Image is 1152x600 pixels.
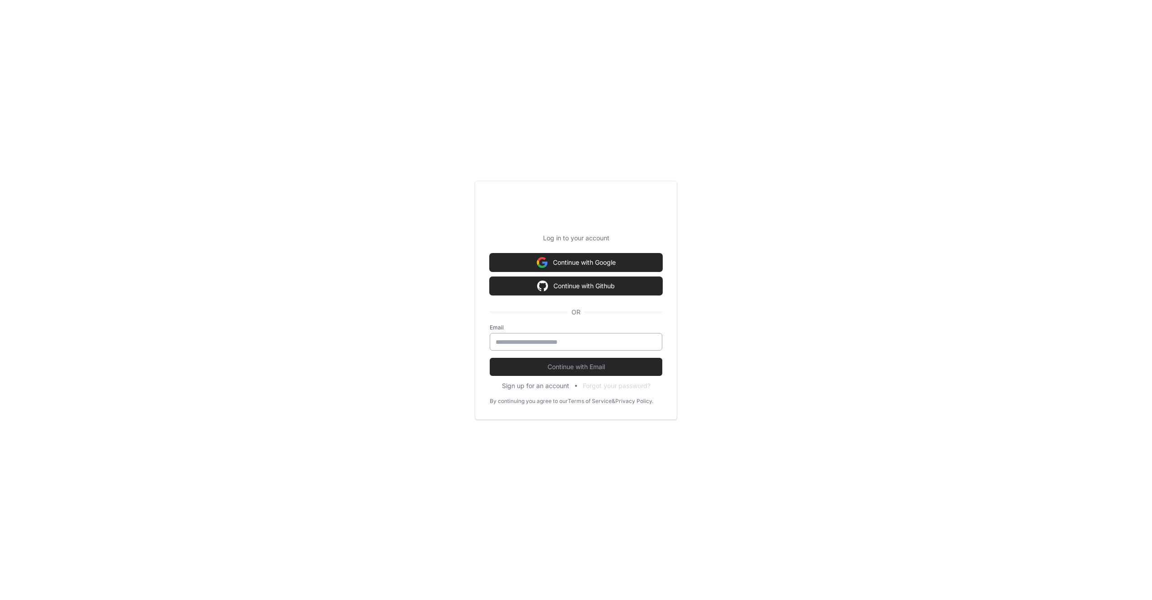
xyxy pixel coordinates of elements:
[615,398,653,405] a: Privacy Policy.
[537,277,548,295] img: Sign in with google
[568,308,584,317] span: OR
[502,381,569,390] button: Sign up for an account
[490,324,662,331] label: Email
[583,381,651,390] button: Forgot your password?
[490,398,568,405] div: By continuing you agree to our
[568,398,612,405] a: Terms of Service
[612,398,615,405] div: &
[490,362,662,371] span: Continue with Email
[537,253,548,272] img: Sign in with google
[490,234,662,243] p: Log in to your account
[490,277,662,295] button: Continue with Github
[490,358,662,376] button: Continue with Email
[490,253,662,272] button: Continue with Google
